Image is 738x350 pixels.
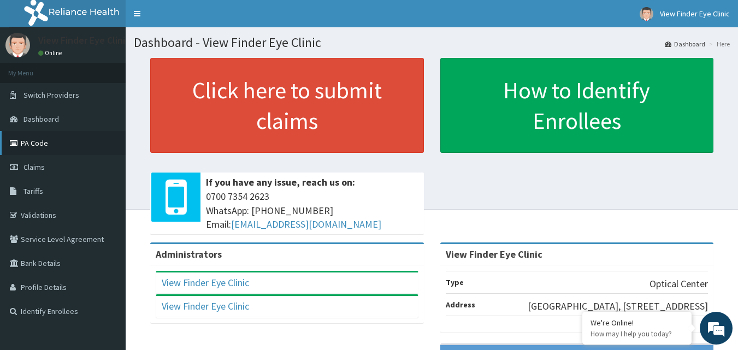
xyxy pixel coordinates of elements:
[660,9,730,19] span: View Finder Eye Clinic
[206,189,418,232] span: 0700 7354 2623 WhatsApp: [PHONE_NUMBER] Email:
[23,90,79,100] span: Switch Providers
[528,299,708,313] p: [GEOGRAPHIC_DATA], [STREET_ADDRESS]
[665,39,705,49] a: Dashboard
[591,329,683,339] p: How may I help you today?
[38,49,64,57] a: Online
[23,162,45,172] span: Claims
[162,300,249,312] a: View Finder Eye Clinic
[156,248,222,260] b: Administrators
[150,58,424,153] a: Click here to submit claims
[446,277,464,287] b: Type
[706,39,730,49] li: Here
[5,33,30,57] img: User Image
[446,300,475,310] b: Address
[179,5,205,32] div: Minimize live chat window
[20,55,44,82] img: d_794563401_company_1708531726252_794563401
[63,105,151,216] span: We're online!
[231,218,381,230] a: [EMAIL_ADDRESS][DOMAIN_NAME]
[162,276,249,289] a: View Finder Eye Clinic
[23,114,59,124] span: Dashboard
[591,318,683,328] div: We're Online!
[5,234,208,272] textarea: Type your message and hit 'Enter'
[440,58,714,153] a: How to Identify Enrollees
[446,248,542,260] strong: View Finder Eye Clinic
[57,61,184,75] div: Chat with us now
[650,277,708,291] p: Optical Center
[23,186,43,196] span: Tariffs
[38,35,130,45] p: View Finder Eye Clinic
[206,176,355,188] b: If you have any issue, reach us on:
[640,7,653,21] img: User Image
[134,35,730,50] h1: Dashboard - View Finder Eye Clinic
